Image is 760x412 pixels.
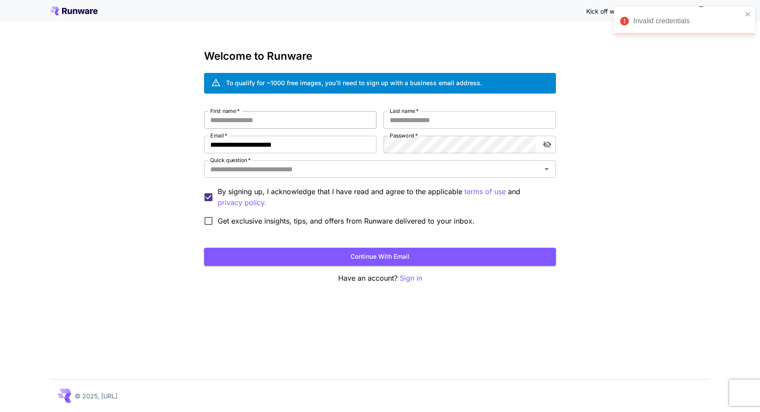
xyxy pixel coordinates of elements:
[464,186,506,197] p: terms of use
[218,216,475,226] span: Get exclusive insights, tips, and offers from Runware delivered to your inbox.
[464,186,506,197] button: By signing up, I acknowledge that I have read and agree to the applicable and privacy policy.
[210,132,227,139] label: Email
[541,163,553,175] button: Open
[539,137,555,152] button: toggle password visibility
[586,7,621,15] span: Kick off with
[75,391,117,401] p: © 2025, [URL]
[210,156,251,164] label: Quick question
[218,186,549,208] p: By signing up, I acknowledge that I have read and agree to the applicable and
[745,11,751,18] button: close
[204,50,556,62] h3: Welcome to Runware
[390,132,418,139] label: Password
[226,78,482,87] div: To qualify for ~1000 free images, you’ll need to sign up with a business email address.
[400,273,422,284] button: Sign in
[390,107,419,115] label: Last name
[204,248,556,266] button: Continue with email
[633,16,742,26] div: Invalid credentials
[218,197,267,208] button: By signing up, I acknowledge that I have read and agree to the applicable terms of use and
[204,273,556,284] p: Have an account?
[692,2,710,19] button: In order to qualify for free credit, you need to sign up with a business email address and click ...
[210,107,240,115] label: First name
[218,197,267,208] p: privacy policy.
